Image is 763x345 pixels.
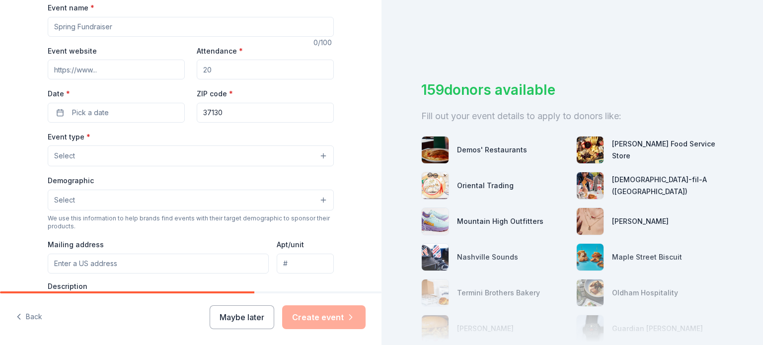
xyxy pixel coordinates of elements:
label: Event name [48,3,94,13]
input: # [277,254,334,274]
label: Mailing address [48,240,104,250]
div: [DEMOGRAPHIC_DATA]-fil-A ([GEOGRAPHIC_DATA]) [612,174,723,198]
img: photo for Demos' Restaurants [422,137,449,163]
div: Fill out your event details to apply to donors like: [421,108,723,124]
input: https://www... [48,60,185,79]
div: Mountain High Outfitters [457,215,543,227]
label: Date [48,89,185,99]
img: photo for Gordon Food Service Store [577,137,604,163]
img: photo for Chick-fil-A (Smyrna) [577,172,604,199]
label: Attendance [197,46,243,56]
input: Spring Fundraiser [48,17,334,37]
span: Select [54,194,75,206]
div: 0 /100 [313,37,334,49]
input: 12345 (U.S. only) [197,103,334,123]
img: photo for Mountain High Outfitters [422,208,449,235]
button: Select [48,145,334,166]
span: Pick a date [72,107,109,119]
label: Event type [48,132,90,142]
img: photo for Kendra Scott [577,208,604,235]
input: Enter a US address [48,254,269,274]
button: Select [48,190,334,210]
label: Demographic [48,176,94,186]
img: photo for Oriental Trading [422,172,449,199]
input: 20 [197,60,334,79]
div: [PERSON_NAME] Food Service Store [612,138,723,162]
span: Select [54,150,75,162]
label: ZIP code [197,89,233,99]
label: Apt/unit [277,240,304,250]
div: Oriental Trading [457,180,514,192]
label: Event website [48,46,97,56]
button: Maybe later [210,305,274,329]
div: 159 donors available [421,79,723,100]
button: Back [16,307,42,328]
label: Description [48,281,87,291]
div: We use this information to help brands find events with their target demographic to sponsor their... [48,214,334,230]
div: Demos' Restaurants [457,144,527,156]
div: [PERSON_NAME] [612,215,669,227]
button: Pick a date [48,103,185,123]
